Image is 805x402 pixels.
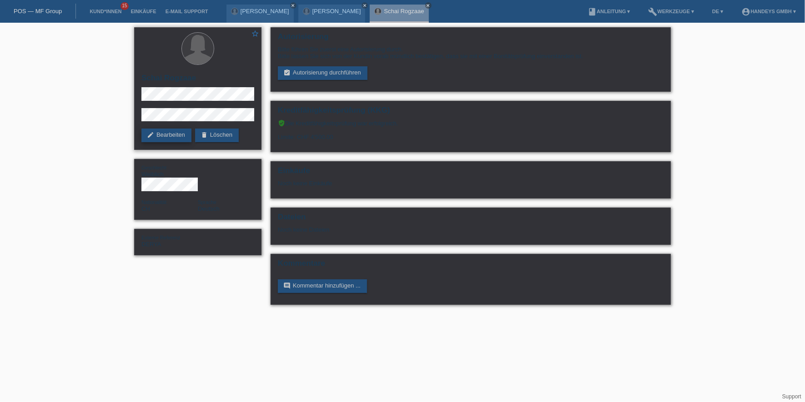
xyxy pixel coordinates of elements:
h2: Dateien [278,213,664,226]
i: assignment_turned_in [283,69,291,76]
div: Noch keine Einkäufe [278,180,664,194]
i: verified_user [278,119,285,127]
h2: Kommentare [278,259,664,273]
a: Einkäufe [126,9,161,14]
i: build [649,7,658,16]
h2: Schai Rogzaae [141,74,254,87]
span: Externe Referenz [141,235,181,240]
i: close [291,3,296,8]
span: Nationalität [141,199,166,205]
a: editBearbeiten [141,129,191,142]
a: DE ▾ [708,9,728,14]
a: account_circleHandeys GmbH ▾ [737,9,800,14]
span: Deutsch [198,205,220,212]
i: close [426,3,431,8]
span: Sprache [198,199,216,205]
a: E-Mail Support [161,9,213,14]
i: book [588,7,597,16]
div: Bitte führen Sie zuerst eine Autorisierung durch. Bitte lassen Sie sich von der Kundin vorab münd... [278,46,664,60]
a: Support [782,393,801,400]
i: close [362,3,367,8]
a: star_border [251,30,259,39]
i: delete [201,131,208,139]
div: Weiblich [141,164,198,178]
h2: Kreditfähigkeitsprüfung (KKG) [278,106,664,119]
a: [PERSON_NAME] [312,8,361,15]
span: 15 [121,2,129,10]
i: account_circle [741,7,750,16]
a: close [290,2,297,9]
a: [PERSON_NAME] [241,8,289,15]
h2: Autorisierung [278,32,664,46]
a: Schai Rogzaae [384,8,424,15]
i: star_border [251,30,259,38]
a: commentKommentar hinzufügen ... [278,279,367,293]
a: buildWerkzeuge ▾ [644,9,699,14]
a: assignment_turned_inAutorisierung durchführen [278,66,367,80]
a: Kund*innen [85,9,126,14]
a: close [425,2,432,9]
a: POS — MF Group [14,8,62,15]
i: comment [283,282,291,289]
span: Geschlecht [141,165,166,170]
span: Schweiz [141,205,150,212]
a: close [362,2,368,9]
div: Die Kreditfähigkeitsprüfung war erfolgreich. Limite: CHF 4'500.00 [278,119,664,147]
h2: Einkäufe [278,166,664,180]
div: DERYA [141,234,198,248]
a: bookAnleitung ▾ [583,9,634,14]
i: edit [147,131,154,139]
a: deleteLöschen [195,129,239,142]
div: Noch keine Dateien [278,226,556,233]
